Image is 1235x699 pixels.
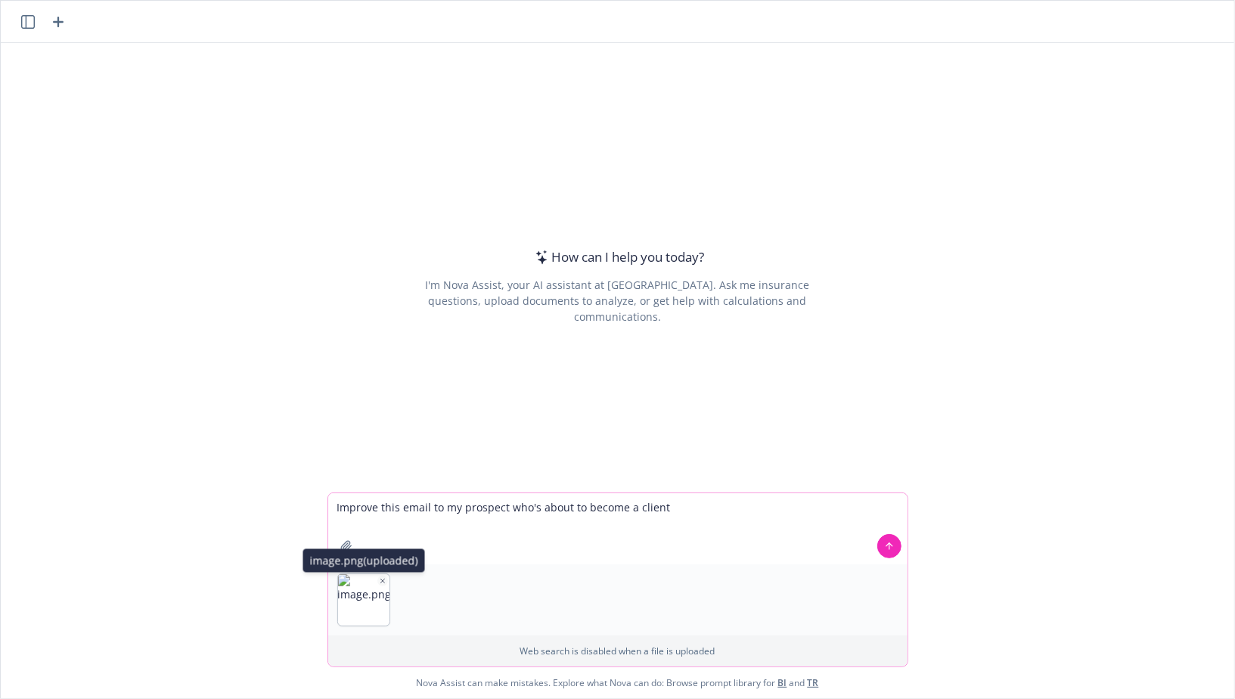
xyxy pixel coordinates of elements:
[778,676,787,689] a: BI
[338,574,389,626] img: image.png
[7,667,1228,698] span: Nova Assist can make mistakes. Explore what Nova can do: Browse prompt library for and
[337,645,898,657] p: Web search is disabled when a file is uploaded
[808,676,819,689] a: TR
[531,247,705,267] div: How can I help you today?
[328,493,908,564] textarea: Improve this email to my prospect who's about to become a client
[405,277,830,325] div: I'm Nova Assist, your AI assistant at [GEOGRAPHIC_DATA]. Ask me insurance questions, upload docum...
